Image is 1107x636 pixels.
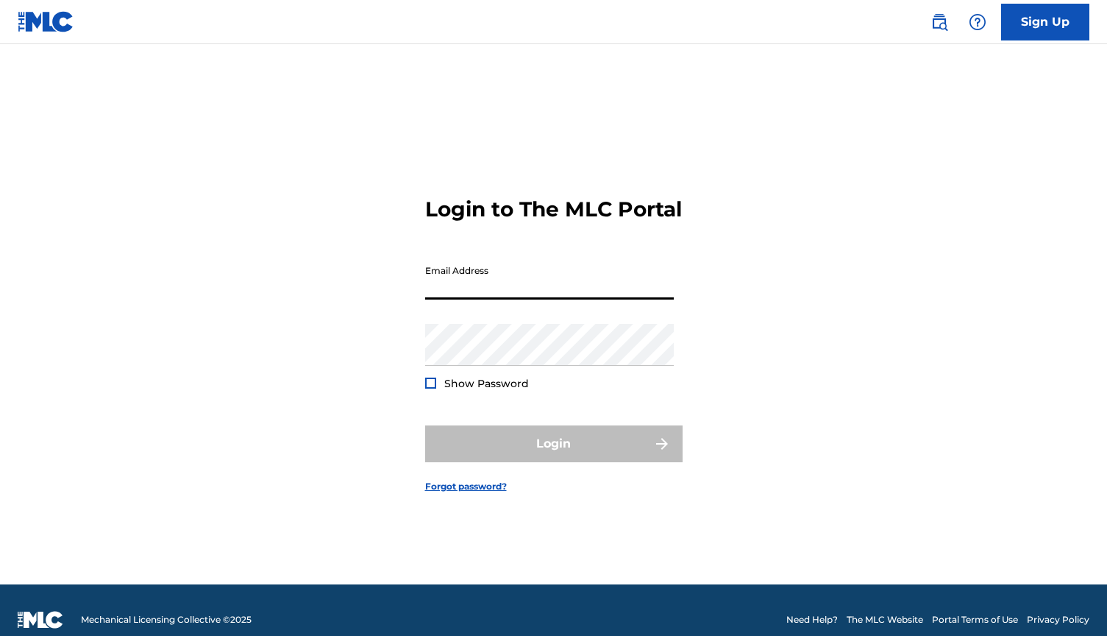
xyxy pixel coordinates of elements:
a: Forgot password? [425,480,507,493]
span: Show Password [444,377,529,390]
a: Privacy Policy [1027,613,1089,626]
a: Sign Up [1001,4,1089,40]
h3: Login to The MLC Portal [425,197,682,222]
img: MLC Logo [18,11,74,32]
img: search [930,13,948,31]
span: Mechanical Licensing Collective © 2025 [81,613,252,626]
img: help [969,13,986,31]
a: Public Search [925,7,954,37]
iframe: Chat Widget [1033,565,1107,636]
a: Need Help? [786,613,838,626]
div: Help [963,7,992,37]
img: logo [18,611,63,629]
a: The MLC Website [847,613,923,626]
a: Portal Terms of Use [932,613,1018,626]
